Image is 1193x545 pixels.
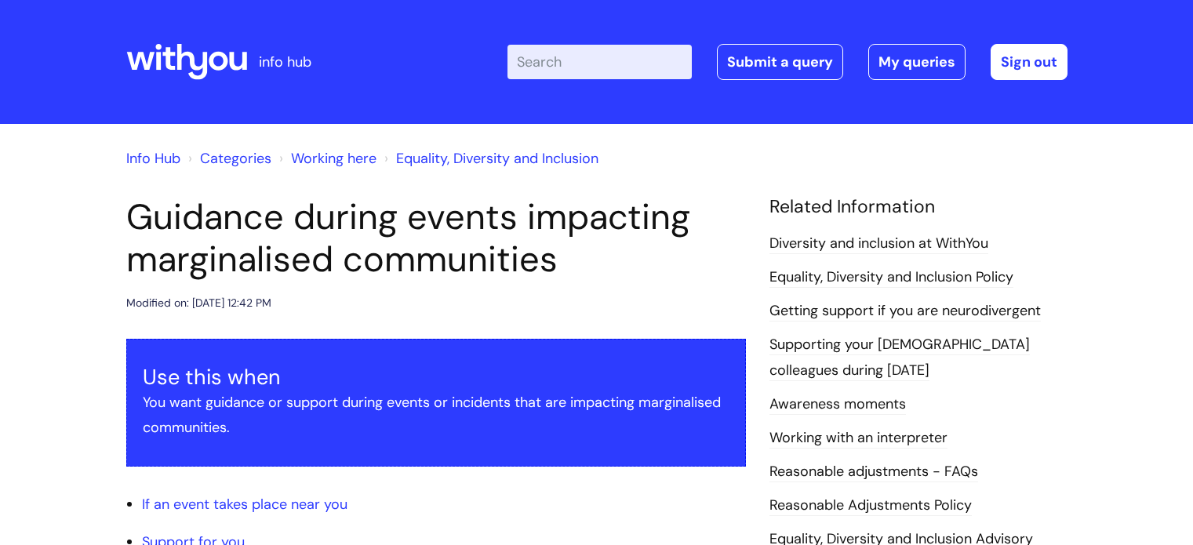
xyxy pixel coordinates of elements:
li: Solution home [184,146,271,171]
a: Diversity and inclusion at WithYou [769,234,988,254]
a: Equality, Diversity and Inclusion [396,149,598,168]
input: Search [507,45,692,79]
a: If an event takes place near you [142,495,347,514]
a: My queries [868,44,966,80]
h3: Use this when [143,365,729,390]
a: Equality, Diversity and Inclusion Policy [769,267,1013,288]
div: | - [507,44,1068,80]
a: Reasonable Adjustments Policy [769,496,972,516]
div: Modified on: [DATE] 12:42 PM [126,293,271,313]
a: Working here [291,149,376,168]
a: Supporting your [DEMOGRAPHIC_DATA] colleagues during [DATE] [769,335,1030,380]
a: Info Hub [126,149,180,168]
p: You want guidance or support during events or incidents that are impacting marginalised communities. [143,390,729,441]
a: Reasonable adjustments - FAQs [769,462,978,482]
a: Awareness moments [769,394,906,415]
a: Getting support if you are neurodivergent [769,301,1041,322]
a: Working with an interpreter [769,428,947,449]
p: info hub [259,49,311,74]
h4: Related Information [769,196,1068,218]
a: Sign out [991,44,1068,80]
li: Working here [275,146,376,171]
h1: Guidance during events impacting marginalised communities [126,196,746,281]
li: Equality, Diversity and Inclusion [380,146,598,171]
a: Categories [200,149,271,168]
a: Submit a query [717,44,843,80]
